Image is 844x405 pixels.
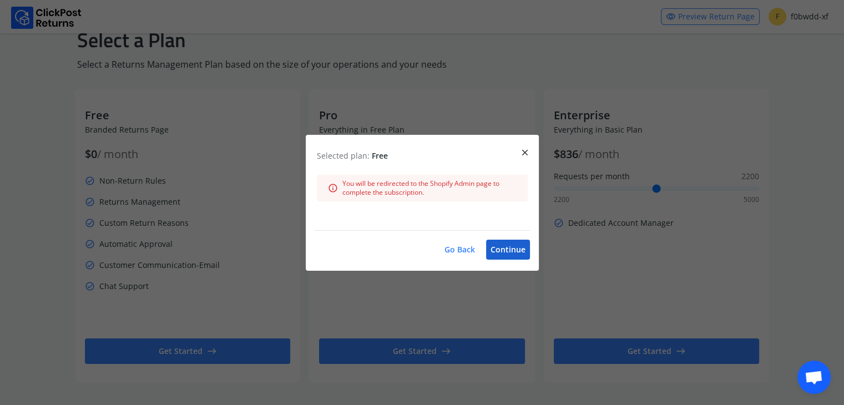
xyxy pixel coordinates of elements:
button: Continue [486,240,530,260]
span: close [520,145,530,160]
div: Open chat [797,361,831,394]
span: You will be redirected to the Shopify Admin page to complete the subscription. [342,179,517,197]
button: Go Back [440,240,479,260]
button: close [511,146,539,159]
p: Selected plan: [317,150,528,161]
span: info [328,180,338,196]
span: Free [372,150,388,161]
